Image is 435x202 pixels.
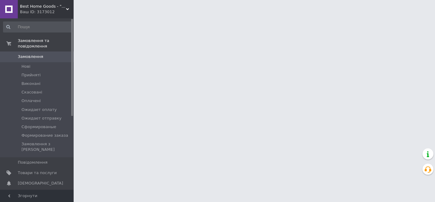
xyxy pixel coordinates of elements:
[21,107,57,112] span: Ожидает оплату
[21,124,56,130] span: Сформированые
[20,4,66,9] span: Best Home Goods - "Кращі товари для дому, подарунки, дрібниці"
[21,98,41,104] span: Оплачені
[20,9,74,15] div: Ваш ID: 3173012
[21,133,68,138] span: Формирование заказа
[21,116,62,121] span: Ожидает отправку
[18,170,57,176] span: Товари та послуги
[18,160,48,165] span: Повідомлення
[21,64,30,69] span: Нові
[21,90,42,95] span: Скасовані
[18,38,74,49] span: Замовлення та повідомлення
[18,181,63,186] span: [DEMOGRAPHIC_DATA]
[18,54,43,59] span: Замовлення
[21,72,40,78] span: Прийняті
[3,21,72,32] input: Пошук
[21,141,72,152] span: Замовлення з [PERSON_NAME]
[21,81,40,86] span: Виконані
